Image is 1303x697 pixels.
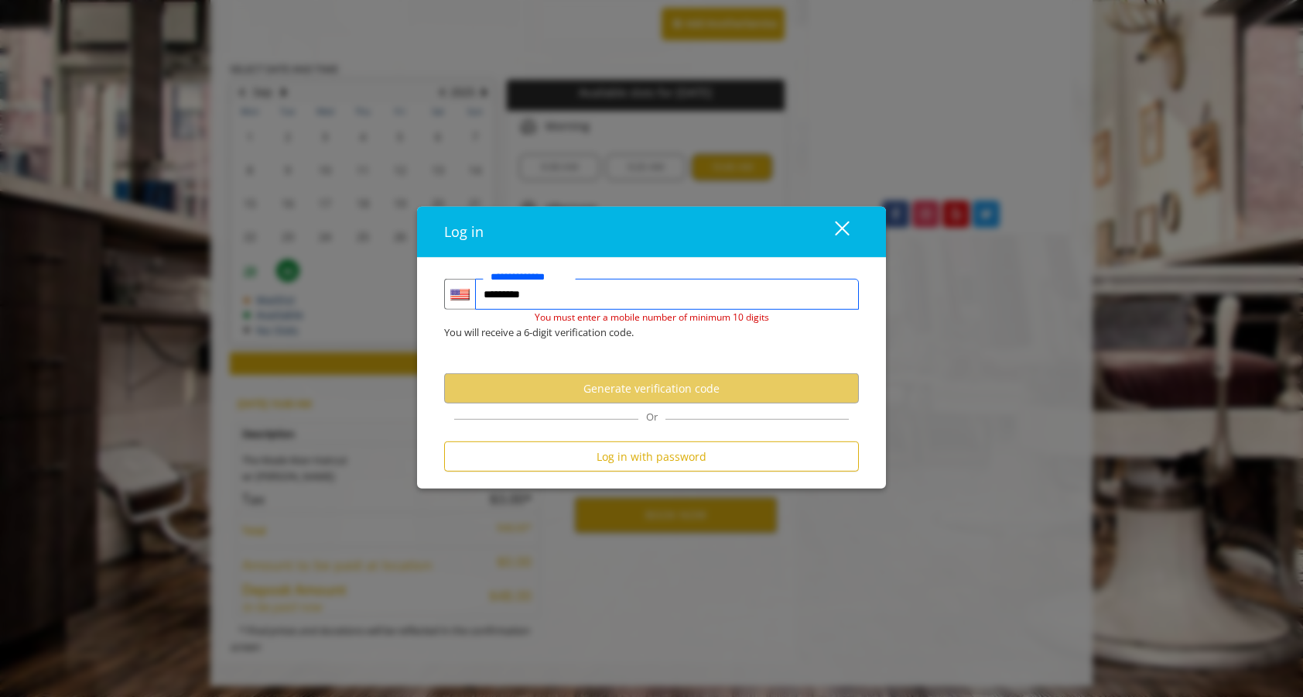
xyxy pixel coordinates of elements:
[444,222,484,241] span: Log in
[638,410,665,424] span: Or
[444,441,859,472] button: Log in with password
[433,324,847,341] div: You will receive a 6-digit verification code.
[444,373,859,403] button: Generate verification code
[444,279,475,310] div: Country
[806,216,859,248] button: close dialog
[817,220,848,243] div: close dialog
[444,310,859,324] div: You must enter a mobile number of minimum 10 digits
